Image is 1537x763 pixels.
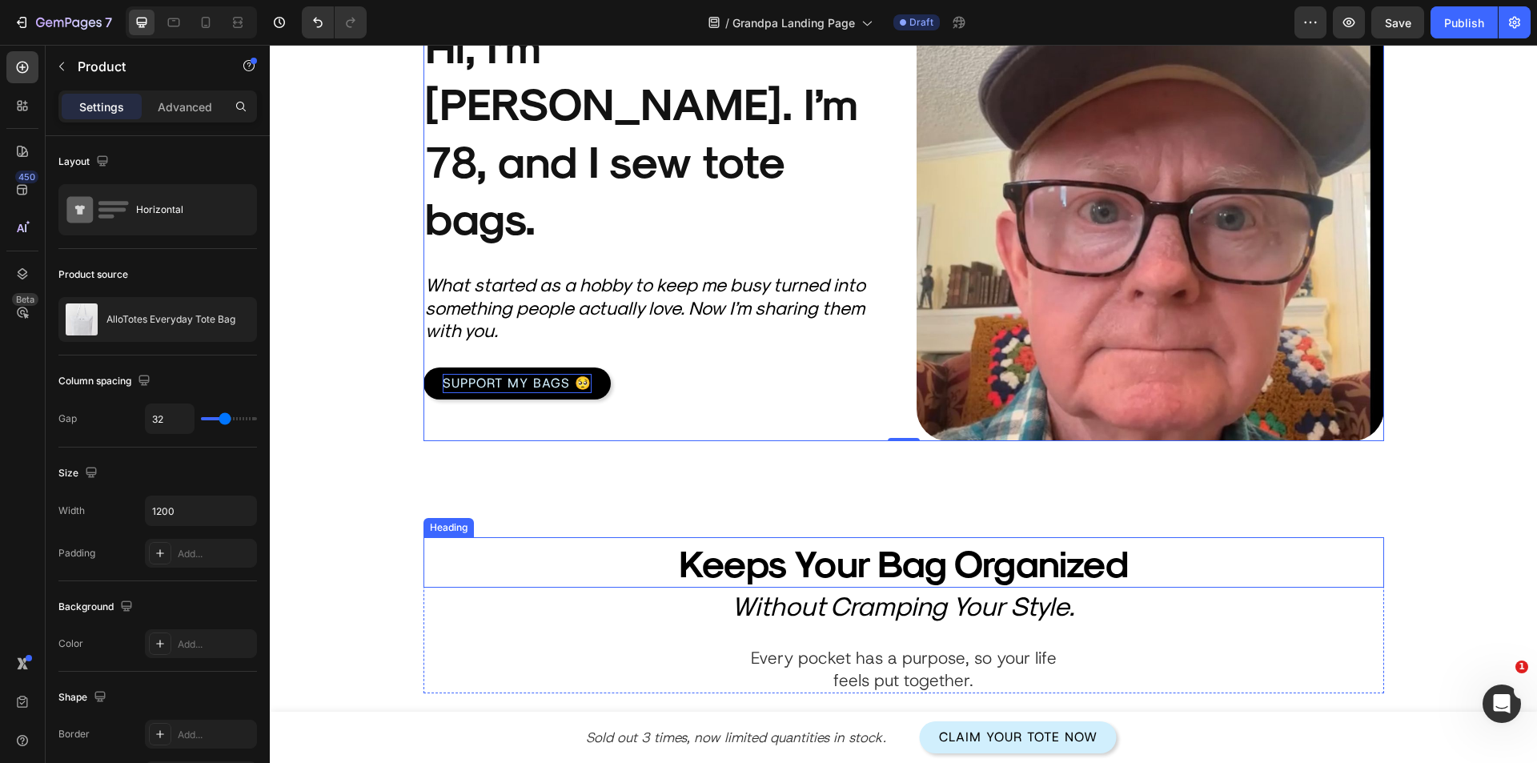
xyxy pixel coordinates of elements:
[58,504,85,518] div: Width
[154,227,621,299] h2: What started as a hobby to keep me busy turned into something people actually love. Now I’m shari...
[58,151,112,173] div: Layout
[650,677,847,709] a: Claim Your Tote Now
[155,684,616,701] p: Sold out 3 times, now limited quantities in stock.
[178,637,253,652] div: Add...
[146,404,194,433] input: Auto
[732,14,855,31] span: Grandpa Landing Page
[173,329,322,348] p: Support My Bags 🥺
[12,293,38,306] div: Beta
[58,463,101,484] div: Size
[1371,6,1424,38] button: Save
[178,728,253,742] div: Add...
[1385,16,1411,30] span: Save
[146,496,256,525] input: Auto
[106,314,235,325] p: AlloTotes Everyday Tote Bag
[1515,661,1528,673] span: 1
[302,6,367,38] div: Undo/Redo
[270,45,1537,763] iframe: Design area
[725,14,729,31] span: /
[58,637,83,651] div: Color
[58,412,77,426] div: Gap
[79,98,124,115] p: Settings
[58,596,136,618] div: Background
[1444,14,1484,31] div: Publish
[669,683,828,702] p: Claim Your Tote Now
[374,492,894,543] h2: Keeps Your Bag Organized
[157,476,201,490] div: Heading
[909,15,933,30] span: Draft
[105,13,112,32] p: 7
[173,329,322,348] div: Rich Text Editor. Editing area: main
[58,371,154,392] div: Column spacing
[15,171,38,183] div: 450
[78,57,214,76] p: Product
[1483,685,1521,723] iframe: Intercom live chat
[58,546,95,560] div: Padding
[468,603,801,647] p: Every pocket has a purpose, so your life feels put together.
[6,6,119,38] button: 7
[154,323,341,355] a: Rich Text Editor. Editing area: main
[58,687,110,709] div: Shape
[136,191,234,228] div: Horizontal
[58,267,128,282] div: Product source
[66,303,98,335] img: product feature img
[1431,6,1498,38] button: Publish
[178,547,253,561] div: Add...
[154,543,1114,578] h2: Without Cramping Your Style.
[58,727,90,741] div: Border
[158,98,212,115] p: Advanced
